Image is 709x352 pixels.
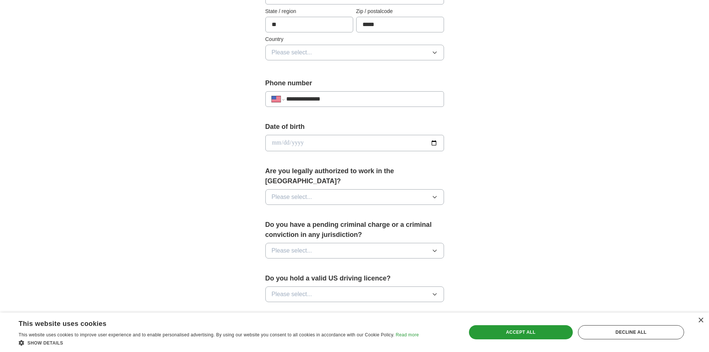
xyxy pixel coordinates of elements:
label: Do you hold a valid US driving licence? [265,273,444,283]
div: Accept all [469,325,573,339]
span: This website uses cookies to improve user experience and to enable personalised advertising. By u... [19,332,395,337]
div: Decline all [578,325,684,339]
label: Country [265,35,444,43]
div: Show details [19,339,419,346]
button: Please select... [265,243,444,259]
span: Please select... [272,246,312,255]
label: Zip / postalcode [356,7,444,15]
button: Please select... [265,286,444,302]
button: Please select... [265,45,444,60]
span: Please select... [272,290,312,299]
span: Please select... [272,48,312,57]
label: Are you legally authorized to work in the [GEOGRAPHIC_DATA]? [265,166,444,186]
span: Show details [28,340,63,346]
div: This website uses cookies [19,317,400,328]
label: Phone number [265,78,444,88]
label: Do you have a pending criminal charge or a criminal conviction in any jurisdiction? [265,220,444,240]
span: Please select... [272,193,312,202]
button: Please select... [265,189,444,205]
div: Close [698,318,703,323]
label: Date of birth [265,122,444,132]
a: Read more, opens a new window [396,332,419,337]
label: State / region [265,7,353,15]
